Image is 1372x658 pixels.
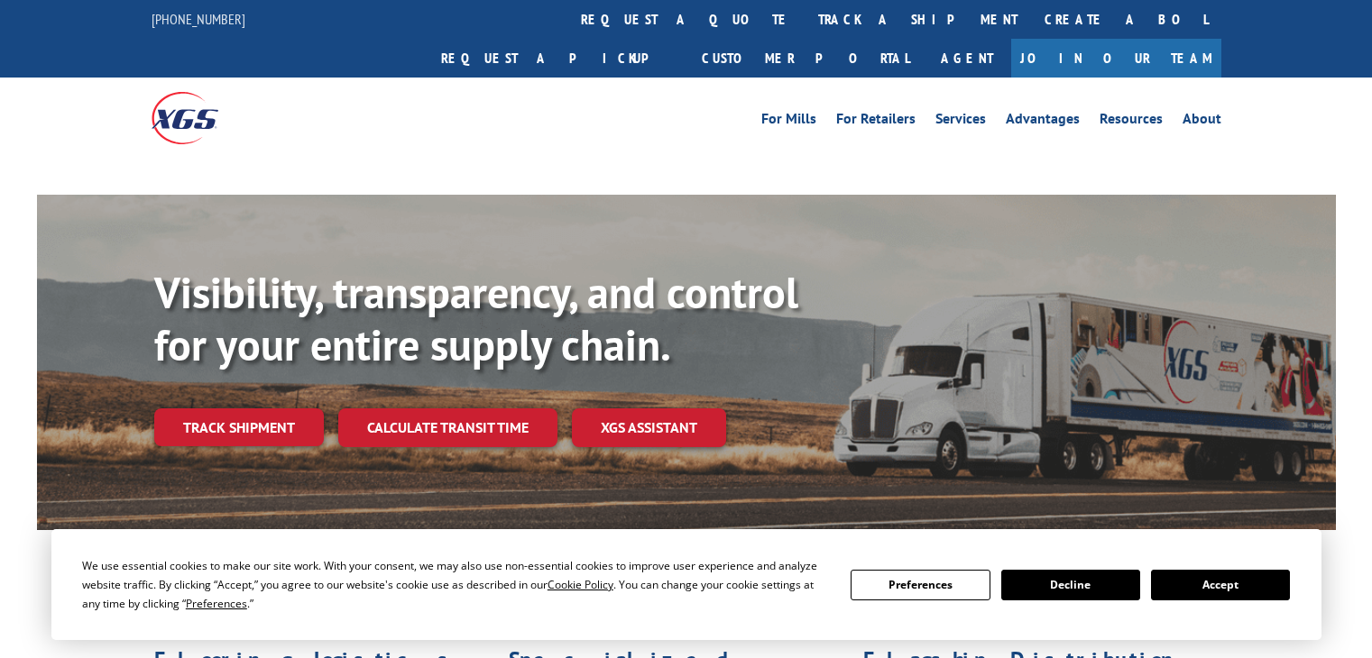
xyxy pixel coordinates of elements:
[572,408,726,447] a: XGS ASSISTANT
[836,112,916,132] a: For Retailers
[154,408,324,446] a: Track shipment
[186,596,247,611] span: Preferences
[1151,570,1290,600] button: Accept
[1011,39,1221,78] a: Join Our Team
[923,39,1011,78] a: Agent
[935,112,986,132] a: Services
[548,577,613,592] span: Cookie Policy
[338,408,557,447] a: Calculate transit time
[688,39,923,78] a: Customer Portal
[428,39,688,78] a: Request a pickup
[152,10,245,28] a: [PHONE_NUMBER]
[82,556,829,613] div: We use essential cookies to make our site work. With your consent, we may also use non-essential ...
[154,264,798,372] b: Visibility, transparency, and control for your entire supply chain.
[51,529,1321,640] div: Cookie Consent Prompt
[1001,570,1140,600] button: Decline
[1006,112,1080,132] a: Advantages
[1100,112,1163,132] a: Resources
[851,570,990,600] button: Preferences
[1183,112,1221,132] a: About
[761,112,816,132] a: For Mills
